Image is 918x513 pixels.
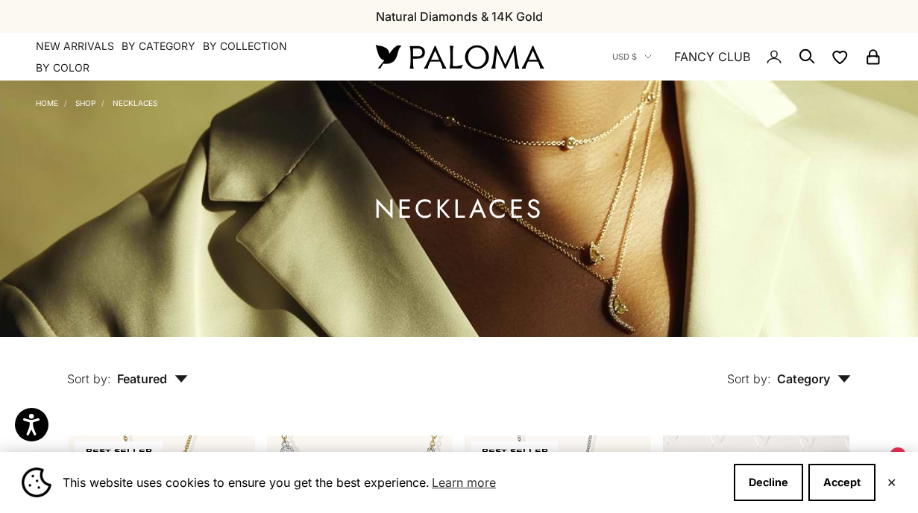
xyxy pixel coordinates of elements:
a: NEW ARRIVALS [36,39,114,54]
span: This website uses cookies to ensure you get the best experience. [63,471,722,494]
img: Cookie banner [22,468,51,497]
a: Home [36,98,58,107]
a: Necklaces [113,98,157,107]
p: Natural Diamonds & 14K Gold [376,7,543,26]
button: USD $ [612,50,652,63]
span: Sort by: [67,371,111,386]
button: Accept [808,464,875,501]
summary: By Color [36,60,89,75]
summary: By Collection [203,39,287,54]
nav: Breadcrumb [36,95,157,107]
button: Decline [734,464,803,501]
nav: Secondary navigation [612,33,882,81]
button: Close [887,478,896,487]
span: BEST SELLER [471,441,559,462]
span: Featured [117,371,188,386]
span: Category [777,371,851,386]
span: BEST SELLER [75,441,163,462]
nav: Primary navigation [36,39,340,75]
a: Shop [75,98,95,107]
summary: By Category [122,39,195,54]
a: Learn more [430,471,498,494]
button: Sort by: Category [693,337,885,400]
h1: Necklaces [374,200,544,218]
button: Sort by: Featured [33,337,222,400]
span: USD $ [612,50,637,63]
span: Sort by: [727,371,771,386]
a: FANCY CLUB [674,47,750,66]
